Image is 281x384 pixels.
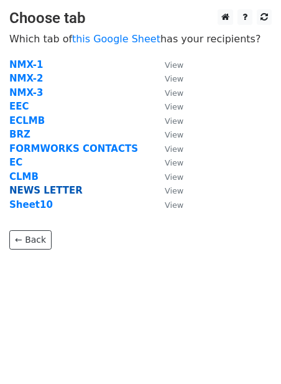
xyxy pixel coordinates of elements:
[219,324,281,384] iframe: Chat Widget
[165,158,183,167] small: View
[9,157,22,168] a: EC
[9,32,272,45] p: Which tab of has your recipients?
[9,101,29,112] a: EEC
[152,115,183,126] a: View
[165,74,183,83] small: View
[152,199,183,210] a: View
[9,129,30,140] a: BRZ
[9,9,272,27] h3: Choose tab
[165,116,183,126] small: View
[165,172,183,182] small: View
[9,87,44,98] a: NMX-3
[9,73,44,84] a: NMX-2
[165,186,183,195] small: View
[152,129,183,140] a: View
[165,88,183,98] small: View
[9,143,138,154] a: FORMWORKS CONTACTS
[152,157,183,168] a: View
[165,60,183,70] small: View
[152,59,183,70] a: View
[152,185,183,196] a: View
[165,130,183,139] small: View
[152,143,183,154] a: View
[152,171,183,182] a: View
[9,185,83,196] a: NEWS LETTER
[9,59,44,70] a: NMX-1
[9,115,45,126] a: ECLMB
[9,230,52,250] a: ← Back
[9,199,53,210] a: Sheet10
[9,171,39,182] a: CLMB
[165,102,183,111] small: View
[165,144,183,154] small: View
[152,101,183,112] a: View
[152,87,183,98] a: View
[72,33,160,45] a: this Google Sheet
[165,200,183,210] small: View
[152,73,183,84] a: View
